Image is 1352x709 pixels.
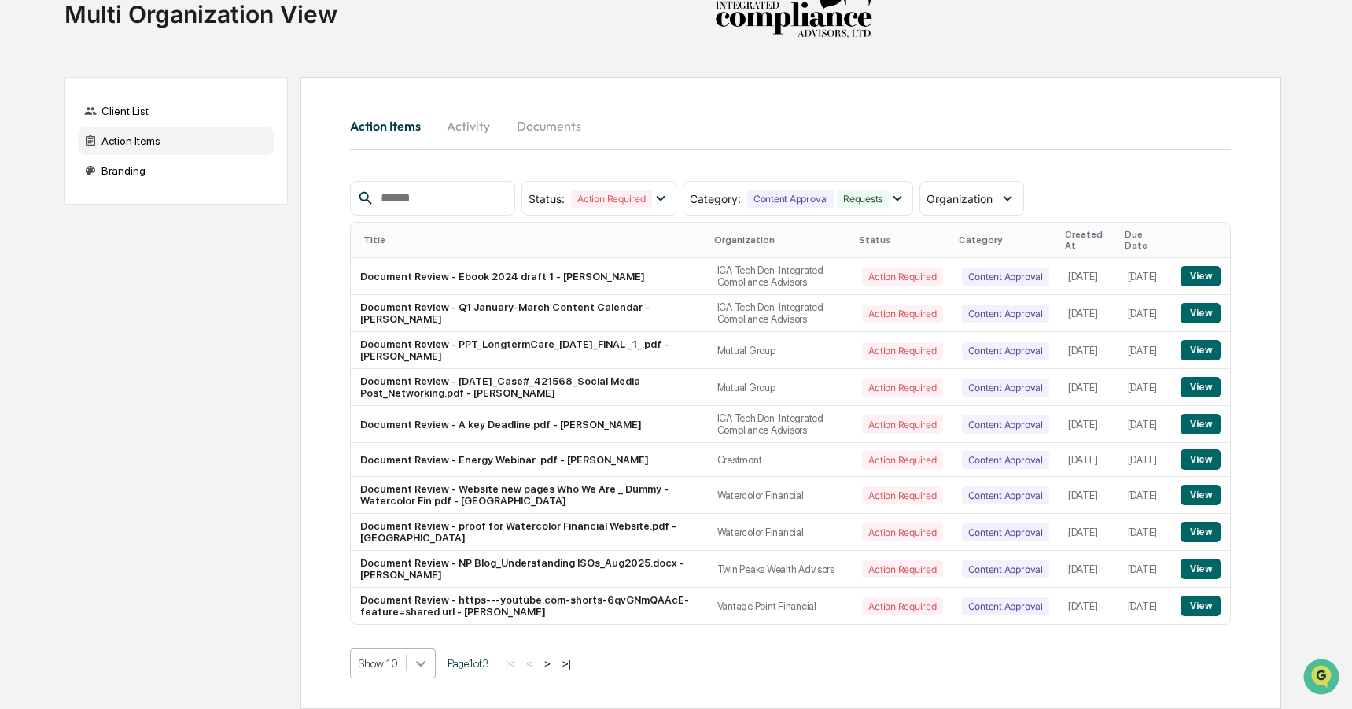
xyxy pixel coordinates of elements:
button: View [1181,449,1221,470]
td: [DATE] [1118,295,1172,332]
td: Crestmont [708,443,853,477]
button: View [1181,340,1221,360]
td: ICA Tech Den-Integrated Compliance Advisors [708,258,853,295]
td: Document Review - Ebook 2024 draft 1 - [PERSON_NAME] [351,258,708,295]
button: View [1181,596,1221,616]
div: Action Required [862,342,942,360]
div: activity tabs [350,107,1231,145]
td: Document Review - https---youtube.com-shorts-6qvGNmQAAcE-feature=shared.url - [PERSON_NAME] [351,588,708,624]
td: Twin Peaks Wealth Advisors [708,551,853,588]
span: Attestations [130,198,195,214]
div: Action Required [862,486,942,504]
td: [DATE] [1059,332,1118,369]
button: Action Items [350,107,433,145]
td: [DATE] [1118,514,1172,551]
div: Content Approval [962,379,1049,397]
td: Document Review - Energy Webinar .pdf - [PERSON_NAME] [351,443,708,477]
div: Content Approval [747,190,834,208]
div: Client List [78,97,274,125]
button: >| [558,657,576,670]
div: Due Date [1125,229,1166,251]
td: Document Review - proof for Watercolor Financial Website.pdf - [GEOGRAPHIC_DATA] [351,514,708,551]
td: Watercolor Financial [708,514,853,551]
a: Powered byPylon [111,266,190,279]
button: > [540,657,555,670]
span: Preclearance [31,198,101,214]
td: Watercolor Financial [708,477,853,514]
td: Document Review - [DATE]_Case#_421568_Social Media Post_Networking.pdf - [PERSON_NAME] [351,369,708,406]
div: We're available if you need us! [53,136,199,149]
span: Status : [529,192,565,205]
td: [DATE] [1059,258,1118,295]
td: ICA Tech Den-Integrated Compliance Advisors [708,406,853,443]
div: Action Required [862,415,942,434]
td: [DATE] [1118,258,1172,295]
span: Organization [927,192,993,205]
div: Action Required [862,268,942,286]
td: [DATE] [1059,295,1118,332]
button: View [1181,303,1221,323]
div: Action Items [78,127,274,155]
td: [DATE] [1059,369,1118,406]
td: [DATE] [1059,406,1118,443]
span: Data Lookup [31,228,99,244]
div: Branding [78,157,274,185]
a: 🗄️Attestations [108,192,201,220]
a: 🖐️Preclearance [9,192,108,220]
div: Content Approval [962,597,1049,615]
td: Document Review - PPT_LongtermCare_[DATE]_FINAL _1_.pdf - [PERSON_NAME] [351,332,708,369]
div: Created At [1065,229,1112,251]
td: Document Review - A key Deadline.pdf - [PERSON_NAME] [351,406,708,443]
td: [DATE] [1059,443,1118,477]
td: [DATE] [1059,514,1118,551]
td: [DATE] [1059,551,1118,588]
button: View [1181,522,1221,542]
p: How can we help? [16,33,286,58]
div: Content Approval [962,268,1049,286]
div: Action Required [862,597,942,615]
a: 🔎Data Lookup [9,222,105,250]
span: Page 1 of 3 [448,657,489,670]
td: [DATE] [1059,477,1118,514]
div: Action Required [862,379,942,397]
button: |< [501,657,519,670]
button: View [1181,377,1221,397]
div: Title [363,234,702,246]
div: Organization [714,234,847,246]
div: Content Approval [962,560,1049,578]
div: Action Required [862,523,942,541]
span: Pylon [157,267,190,279]
td: [DATE] [1059,588,1118,624]
button: View [1181,485,1221,505]
div: Start new chat [53,120,258,136]
div: 🗄️ [114,200,127,212]
div: Category [959,234,1052,246]
td: Document Review - Website new pages Who We Are _ Dummy - Watercolor Fin.pdf - [GEOGRAPHIC_DATA] [351,477,708,514]
td: [DATE] [1118,332,1172,369]
iframe: Open customer support [1302,657,1344,700]
button: View [1181,559,1221,579]
td: Document Review - Q1 January-March Content Calendar - [PERSON_NAME] [351,295,708,332]
div: Requests [837,190,889,208]
button: Start new chat [267,125,286,144]
td: Vantage Point Financial [708,588,853,624]
button: View [1181,266,1221,286]
div: Content Approval [962,451,1049,469]
div: Content Approval [962,523,1049,541]
div: Content Approval [962,305,1049,323]
div: Content Approval [962,342,1049,360]
div: Action Required [862,451,942,469]
div: Action Required [862,560,942,578]
div: 🖐️ [16,200,28,212]
button: Activity [433,107,504,145]
input: Clear [41,72,260,88]
span: Category : [690,192,741,205]
div: 🔎 [16,230,28,242]
div: Action Required [862,305,942,323]
td: [DATE] [1118,369,1172,406]
div: Status [859,234,945,246]
td: [DATE] [1118,588,1172,624]
td: [DATE] [1118,477,1172,514]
